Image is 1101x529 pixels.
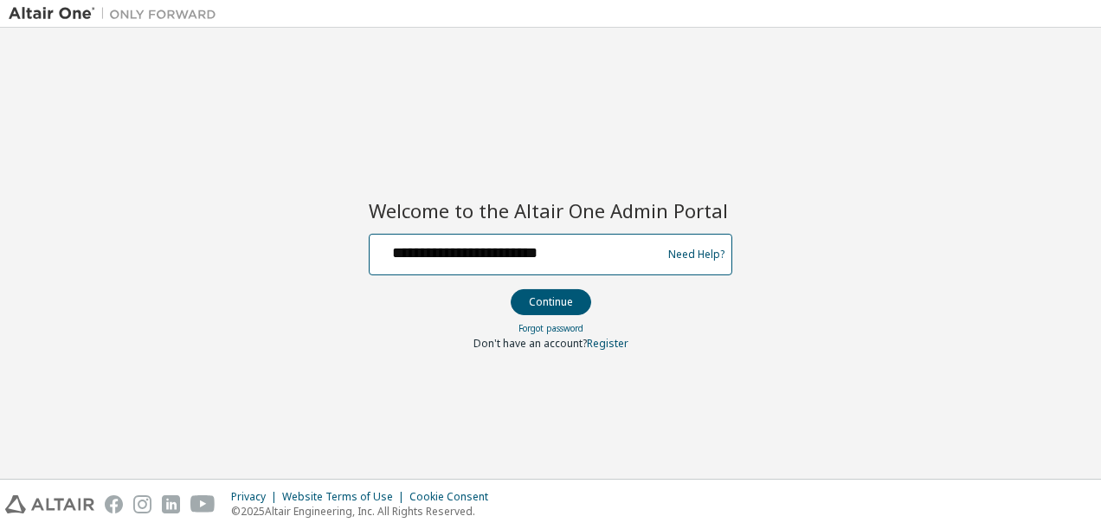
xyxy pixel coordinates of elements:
[369,198,732,223] h2: Welcome to the Altair One Admin Portal
[231,490,282,504] div: Privacy
[409,490,499,504] div: Cookie Consent
[282,490,409,504] div: Website Terms of Use
[162,495,180,513] img: linkedin.svg
[518,322,583,334] a: Forgot password
[511,289,591,315] button: Continue
[473,336,587,351] span: Don't have an account?
[231,504,499,519] p: © 2025 Altair Engineering, Inc. All Rights Reserved.
[5,495,94,513] img: altair_logo.svg
[133,495,151,513] img: instagram.svg
[587,336,628,351] a: Register
[105,495,123,513] img: facebook.svg
[9,5,225,23] img: Altair One
[190,495,216,513] img: youtube.svg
